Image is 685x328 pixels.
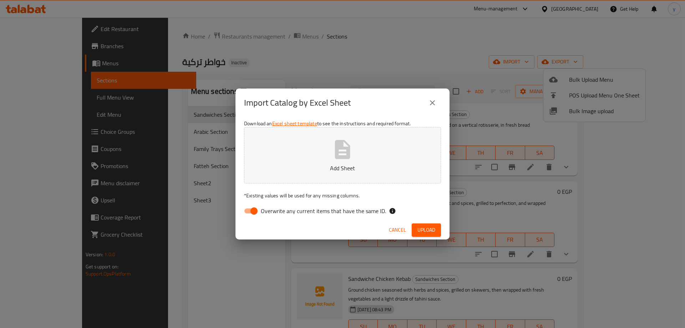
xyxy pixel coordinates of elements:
span: Cancel [389,226,406,234]
svg: If the overwrite option isn't selected, then the items that match an existing ID will be ignored ... [389,207,396,215]
span: Upload [417,226,435,234]
span: Overwrite any current items that have the same ID. [261,207,386,215]
p: Add Sheet [255,164,430,172]
a: Excel sheet template [272,119,317,128]
h2: Import Catalog by Excel Sheet [244,97,351,109]
button: close [424,94,441,111]
div: Download an to see the instructions and required format. [235,117,450,221]
p: Existing values will be used for any missing columns. [244,192,441,199]
button: Add Sheet [244,127,441,183]
button: Upload [412,223,441,237]
button: Cancel [386,223,409,237]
